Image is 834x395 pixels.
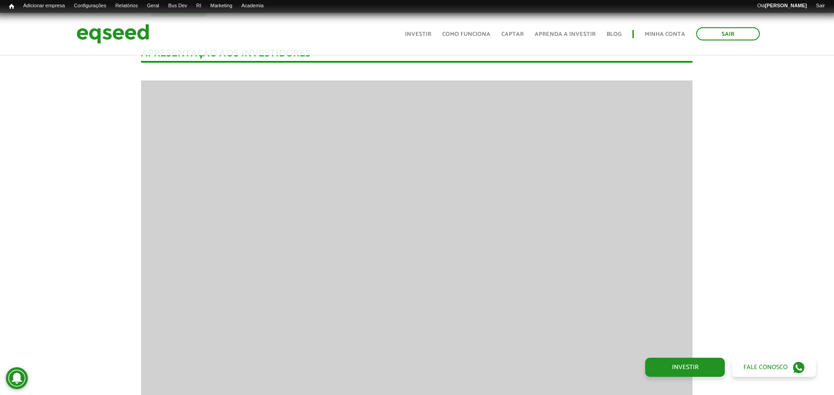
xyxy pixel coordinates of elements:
[732,358,816,377] a: Fale conosco
[501,31,524,37] a: Captar
[70,2,111,10] a: Configurações
[5,2,19,11] a: Início
[696,27,760,40] a: Sair
[535,31,596,37] a: Aprenda a investir
[442,31,490,37] a: Como funciona
[164,2,192,10] a: Bus Dev
[765,3,807,8] strong: [PERSON_NAME]
[9,3,14,10] span: Início
[405,31,431,37] a: Investir
[645,31,685,37] a: Minha conta
[206,2,237,10] a: Marketing
[141,49,692,63] div: Apresentação aos investidores
[237,2,268,10] a: Academia
[19,2,70,10] a: Adicionar empresa
[142,2,164,10] a: Geral
[811,2,829,10] a: Sair
[111,2,142,10] a: Relatórios
[76,22,149,46] img: EqSeed
[753,2,811,10] a: Olá[PERSON_NAME]
[192,2,206,10] a: RI
[607,31,622,37] a: Blog
[645,358,725,377] a: Investir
